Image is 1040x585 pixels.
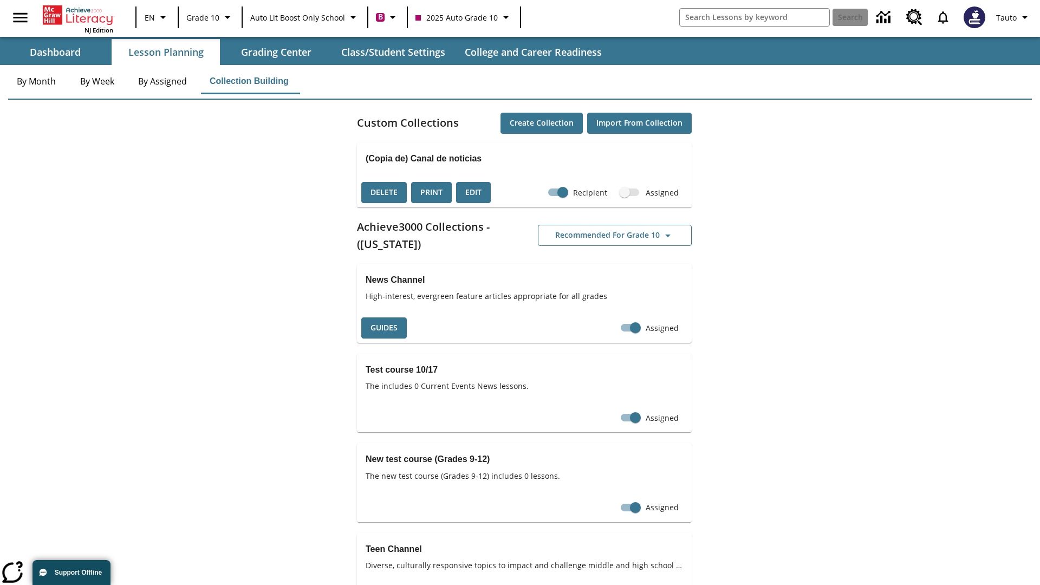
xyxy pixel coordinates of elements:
[456,182,491,203] button: Edit
[456,39,610,65] button: College and Career Readiness
[992,8,1036,27] button: Profile/Settings
[43,4,113,26] a: Home
[646,322,679,334] span: Assigned
[357,114,459,132] h2: Custom Collections
[646,412,679,424] span: Assigned
[680,9,829,26] input: search field
[996,12,1017,23] span: Tauto
[366,151,683,166] h3: (Copia de) Canal de noticias
[500,113,583,134] button: Create Collection
[587,113,692,134] button: Import from Collection
[8,68,64,94] button: By Month
[145,12,155,23] span: EN
[366,542,683,557] h3: Teen Channel
[222,39,330,65] button: Grading Center
[372,8,404,27] button: Boost Class color is violet red. Change class color
[361,182,407,203] button: Delete
[366,272,683,288] h3: News Channel
[32,560,110,585] button: Support Offline
[246,8,364,27] button: School: Auto Lit Boost only School, Select your school
[70,68,124,94] button: By Week
[186,12,219,23] span: Grade 10
[957,3,992,31] button: Select a new avatar
[646,187,679,198] span: Assigned
[378,10,383,24] span: B
[4,2,36,34] button: Open side menu
[366,380,683,392] span: The includes 0 Current Events News lessons.
[84,26,113,34] span: NJ Edition
[361,317,407,339] button: Guides
[201,68,297,94] button: Collection Building
[333,39,454,65] button: Class/Student Settings
[411,8,517,27] button: Class: 2025 Auto Grade 10, Select your class
[112,39,220,65] button: Lesson Planning
[1,39,109,65] button: Dashboard
[411,182,452,203] button: Print, will open in a new window
[573,187,607,198] span: Recipient
[870,3,900,32] a: Data Center
[357,218,524,253] h2: Achieve3000 Collections - ([US_STATE])
[646,502,679,513] span: Assigned
[964,6,985,28] img: Avatar
[366,470,683,482] span: The new test course (Grades 9-12) includes 0 lessons.
[366,560,683,571] span: Diverse, culturally responsive topics to impact and challenge middle and high school students
[366,452,683,467] h3: New test course (Grades 9-12)
[415,12,498,23] span: 2025 Auto Grade 10
[366,290,683,302] span: High-interest, evergreen feature articles appropriate for all grades
[250,12,345,23] span: Auto Lit Boost only School
[182,8,238,27] button: Grade: Grade 10, Select a grade
[900,3,929,32] a: Resource Center, Will open in new tab
[929,3,957,31] a: Notifications
[129,68,196,94] button: By Assigned
[538,225,692,246] button: Recommended for Grade 10
[366,362,683,378] h3: Test course 10/17
[55,569,102,576] span: Support Offline
[43,3,113,34] div: Home
[140,8,174,27] button: Language: EN, Select a language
